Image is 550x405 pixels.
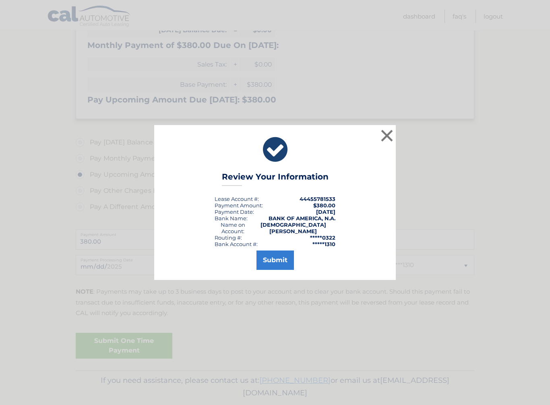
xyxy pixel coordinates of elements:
span: [DATE] [316,209,335,215]
strong: [DEMOGRAPHIC_DATA][PERSON_NAME] [261,221,326,234]
div: Bank Name: [215,215,248,221]
div: Bank Account #: [215,241,258,247]
div: Payment Amount: [215,202,263,209]
strong: 44455781533 [300,196,335,202]
strong: BANK OF AMERICA, N.A. [269,215,335,221]
span: Payment Date [215,209,253,215]
span: $380.00 [313,202,335,209]
div: Routing #: [215,234,242,241]
div: Lease Account #: [215,196,259,202]
h3: Review Your Information [222,172,329,186]
button: Submit [256,251,294,270]
div: Name on Account: [215,221,251,234]
div: : [215,209,254,215]
button: × [379,127,395,144]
